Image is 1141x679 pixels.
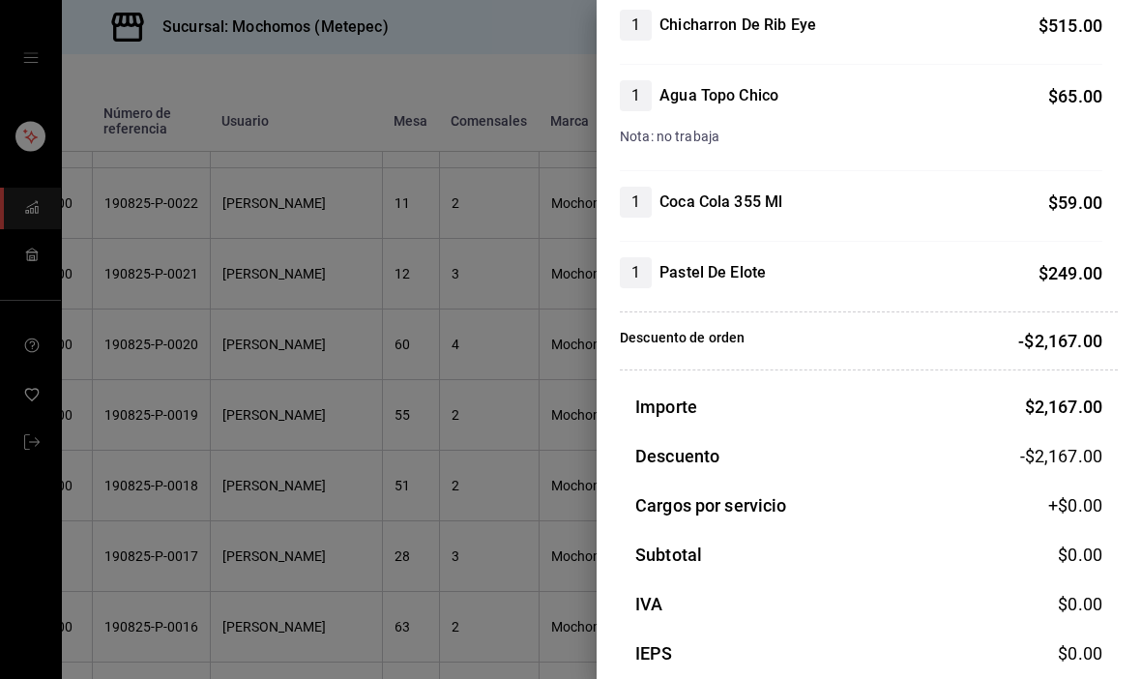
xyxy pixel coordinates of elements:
span: +$ 0.00 [1048,492,1102,518]
span: $ 65.00 [1048,86,1102,106]
span: $ 2,167.00 [1025,397,1102,417]
span: 1 [620,261,652,284]
h4: Pastel De Elote [659,261,766,284]
span: 1 [620,84,652,107]
span: $ 515.00 [1039,15,1102,36]
h4: Coca Cola 355 Ml [659,191,782,214]
h3: Importe [635,394,697,420]
span: $ 249.00 [1039,263,1102,283]
h3: Descuento [635,443,719,469]
h3: IVA [635,591,662,617]
span: $ 0.00 [1058,594,1102,614]
h3: Cargos por servicio [635,492,787,518]
h3: IEPS [635,640,673,666]
h4: Agua Topo Chico [659,84,778,107]
p: Descuento de orden [620,328,745,354]
span: $ 59.00 [1048,192,1102,213]
span: Nota: no trabaja [620,129,719,144]
span: $ 0.00 [1058,545,1102,565]
span: $ 0.00 [1058,643,1102,664]
span: 1 [620,14,652,37]
span: 1 [620,191,652,214]
span: -$2,167.00 [1020,443,1102,469]
h4: Chicharron De Rib Eye [659,14,816,37]
h3: Subtotal [635,542,702,568]
p: -$2,167.00 [1018,328,1102,354]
